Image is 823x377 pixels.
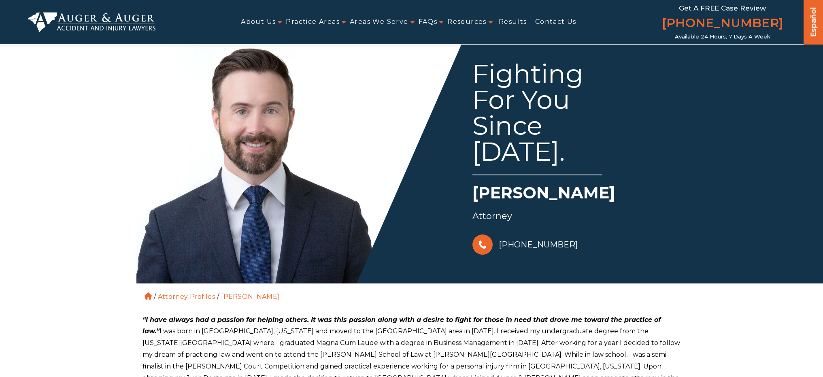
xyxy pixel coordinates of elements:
[28,12,156,32] img: Auger & Auger Accident and Injury Lawyers Logo
[142,283,681,302] ol: / /
[675,34,770,40] span: Available 24 Hours, 7 Days a Week
[241,13,276,31] a: About Us
[136,40,379,283] img: Hunter Gillespie
[145,292,152,300] a: Home
[472,181,682,208] h1: [PERSON_NAME]
[499,13,527,31] a: Results
[419,13,438,31] a: FAQs
[535,13,576,31] a: Contact Us
[662,14,783,34] a: [PHONE_NUMBER]
[142,316,661,335] em: “I have always had a passion for helping others. It was this passion along with a desire to fight...
[679,4,766,12] span: Get a FREE Case Review
[350,13,408,31] a: Areas We Serve
[447,13,487,31] a: Resources
[219,293,281,300] li: [PERSON_NAME]
[158,293,215,300] a: Attorney Profiles
[472,232,578,257] a: [PHONE_NUMBER]
[472,61,602,175] div: Fighting For You Since [DATE].
[472,208,682,224] div: Attorney
[286,13,340,31] a: Practice Areas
